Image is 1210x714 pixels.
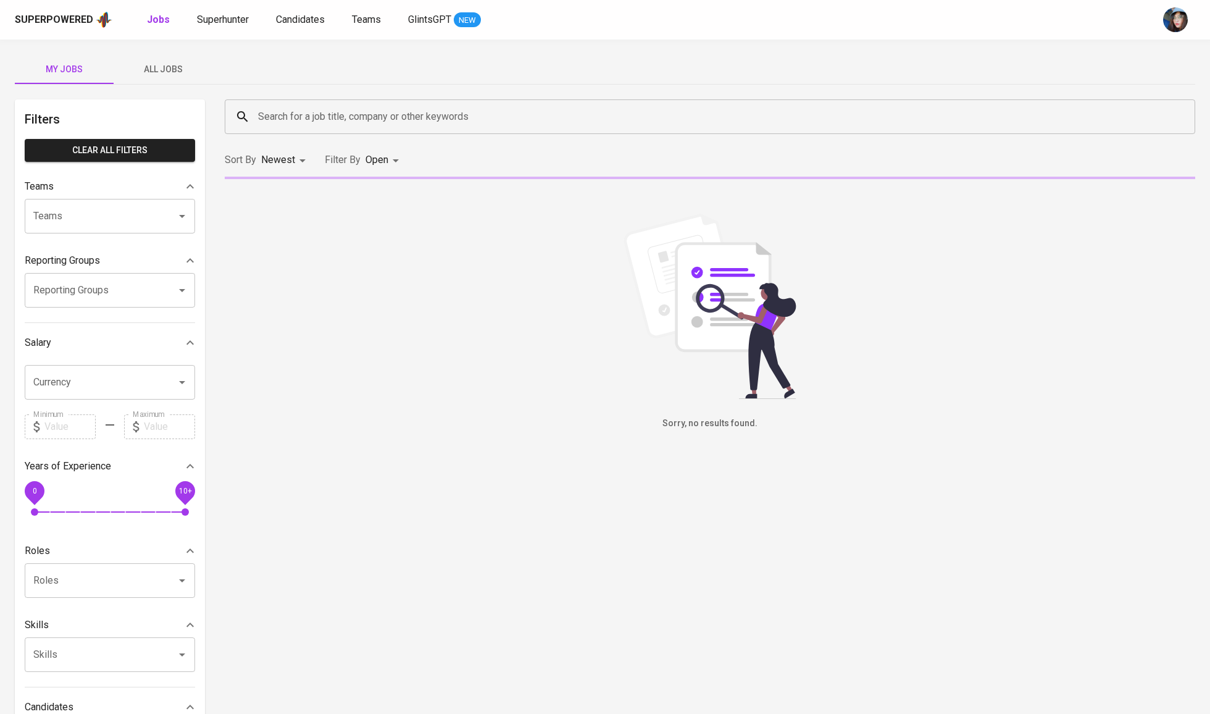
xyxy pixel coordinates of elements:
[32,486,36,495] span: 0
[15,13,93,27] div: Superpowered
[25,618,49,632] p: Skills
[617,214,803,399] img: file_searching.svg
[25,330,195,355] div: Salary
[408,12,481,28] a: GlintsGPT NEW
[173,208,191,225] button: Open
[25,459,111,474] p: Years of Experience
[352,14,381,25] span: Teams
[261,153,295,167] p: Newest
[25,139,195,162] button: Clear All filters
[25,248,195,273] div: Reporting Groups
[44,414,96,439] input: Value
[225,417,1195,430] h6: Sorry, no results found.
[15,10,112,29] a: Superpoweredapp logo
[173,572,191,589] button: Open
[144,414,195,439] input: Value
[25,544,50,558] p: Roles
[197,12,251,28] a: Superhunter
[173,646,191,663] button: Open
[408,14,451,25] span: GlintsGPT
[178,486,191,495] span: 10+
[96,10,112,29] img: app logo
[197,14,249,25] span: Superhunter
[276,12,327,28] a: Candidates
[121,62,205,77] span: All Jobs
[147,12,172,28] a: Jobs
[25,539,195,563] div: Roles
[276,14,325,25] span: Candidates
[147,14,170,25] b: Jobs
[1163,7,1188,32] img: diazagista@glints.com
[25,174,195,199] div: Teams
[25,613,195,637] div: Skills
[325,153,361,167] p: Filter By
[225,153,256,167] p: Sort By
[25,179,54,194] p: Teams
[22,62,106,77] span: My Jobs
[454,14,481,27] span: NEW
[261,149,310,172] div: Newest
[25,454,195,479] div: Years of Experience
[25,253,100,268] p: Reporting Groups
[25,109,195,129] h6: Filters
[25,335,51,350] p: Salary
[365,149,403,172] div: Open
[352,12,383,28] a: Teams
[173,282,191,299] button: Open
[365,154,388,166] span: Open
[173,374,191,391] button: Open
[35,143,185,158] span: Clear All filters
